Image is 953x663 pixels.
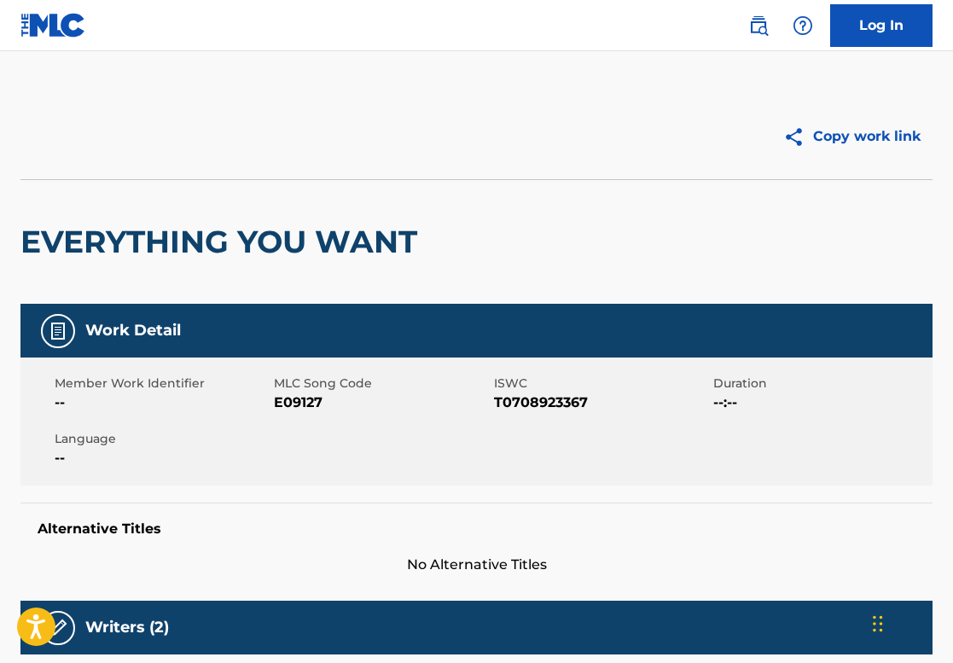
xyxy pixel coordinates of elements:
[20,555,933,575] span: No Alternative Titles
[20,223,426,261] h2: EVERYTHING YOU WANT
[274,393,489,413] span: E09127
[713,393,928,413] span: --:--
[55,430,270,448] span: Language
[494,375,709,393] span: ISWC
[868,581,953,663] iframe: Chat Widget
[786,9,820,43] div: Help
[771,115,933,158] button: Copy work link
[748,15,769,36] img: search
[783,126,813,148] img: Copy work link
[55,375,270,393] span: Member Work Identifier
[20,13,86,38] img: MLC Logo
[85,321,181,340] h5: Work Detail
[55,393,270,413] span: --
[830,4,933,47] a: Log In
[48,321,68,341] img: Work Detail
[873,598,883,649] div: Drag
[38,521,915,538] h5: Alternative Titles
[494,393,709,413] span: T0708923367
[55,448,270,468] span: --
[85,618,169,637] h5: Writers (2)
[793,15,813,36] img: help
[274,375,489,393] span: MLC Song Code
[741,9,776,43] a: Public Search
[48,618,68,638] img: Writers
[713,375,928,393] span: Duration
